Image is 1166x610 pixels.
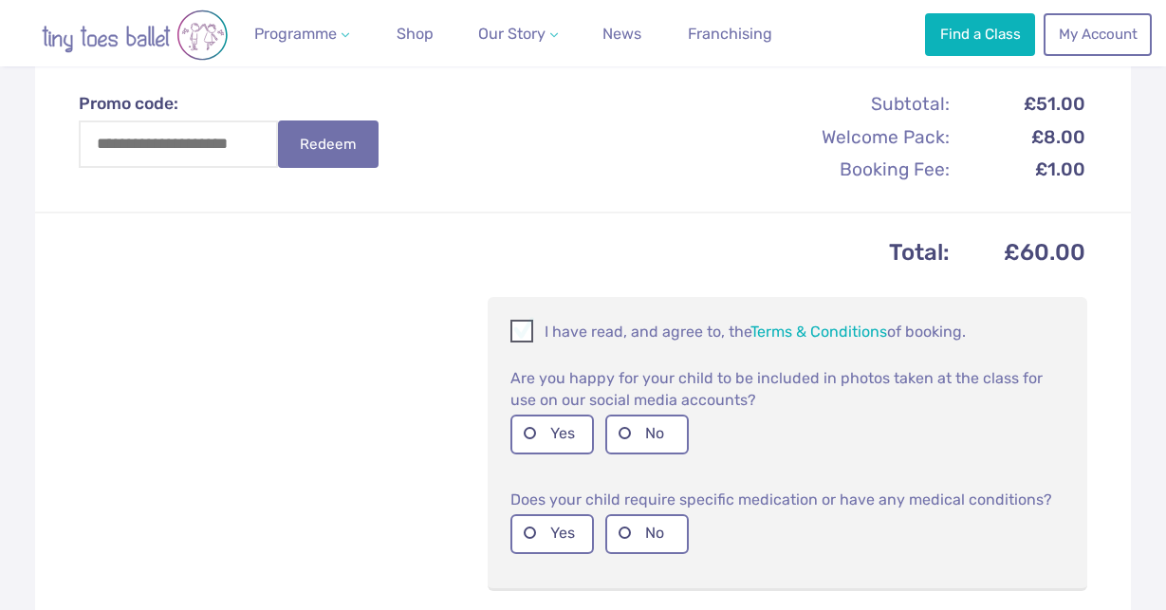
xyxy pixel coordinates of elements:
p: I have read, and agree to, the of booking. [510,320,1064,342]
button: Redeem [278,120,379,168]
span: Shop [397,25,434,43]
a: News [595,15,649,53]
a: Franchising [680,15,780,53]
td: £51.00 [953,88,1085,120]
label: No [605,514,689,553]
a: Find a Class [925,13,1035,55]
label: Promo code: [79,92,398,116]
label: Yes [510,514,594,553]
span: Our Story [478,25,546,43]
span: News [602,25,641,43]
a: Our Story [471,15,565,53]
label: Yes [510,415,594,453]
a: Terms & Conditions [750,323,887,341]
span: Programme [254,25,337,43]
td: £8.00 [953,121,1085,153]
td: £1.00 [953,155,1085,186]
td: £60.00 [953,233,1085,272]
th: Total: [81,233,951,272]
th: Booking Fee: [748,155,951,186]
p: Are you happy for your child to be included in photos taken at the class for use on our social me... [510,367,1064,411]
a: My Account [1044,13,1152,55]
th: Subtotal: [748,88,951,120]
p: Does your child require specific medication or have any medical conditions? [510,489,1064,511]
img: tiny toes ballet [21,9,249,61]
label: No [605,415,689,453]
span: Franchising [688,25,772,43]
a: Programme [247,15,357,53]
a: Shop [389,15,441,53]
th: Welcome Pack: [748,121,951,153]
